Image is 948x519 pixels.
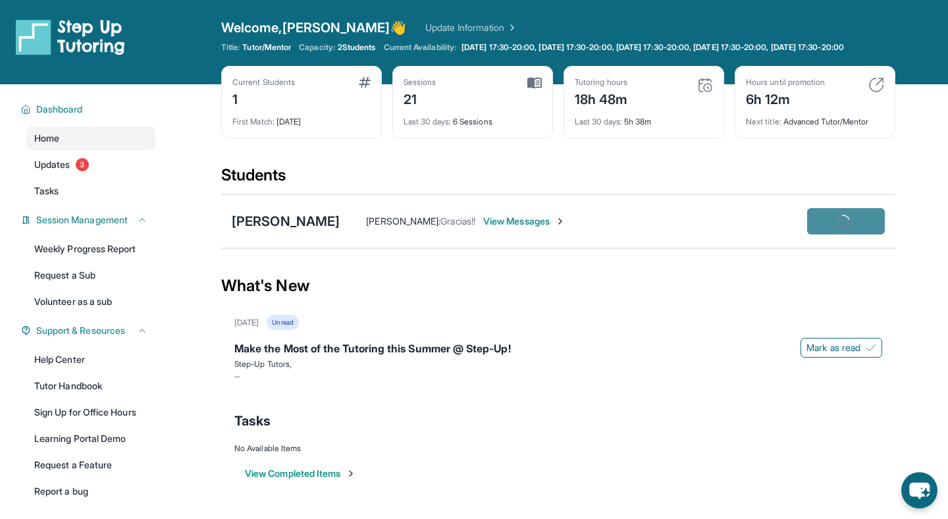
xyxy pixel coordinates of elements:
div: Tutoring hours [575,77,628,88]
p: Step-Up Tutors, [234,359,882,369]
a: Volunteer as a sub [26,290,155,314]
div: 6 Sessions [404,109,542,127]
a: [DATE] 17:30-20:00, [DATE] 17:30-20:00, [DATE] 17:30-20:00, [DATE] 17:30-20:00, [DATE] 17:30-20:00 [459,42,847,53]
a: Home [26,126,155,150]
div: [DATE] [232,109,371,127]
a: Tutor Handbook [26,374,155,398]
div: Unread [267,315,298,330]
a: Request a Feature [26,453,155,477]
img: Chevron Right [504,21,517,34]
span: Home [34,132,59,145]
button: Mark as read [801,338,882,358]
a: Update Information [425,21,517,34]
span: Tasks [34,184,59,198]
span: Session Management [36,213,128,227]
a: Report a bug [26,479,155,503]
img: card [868,77,884,93]
span: Welcome, [PERSON_NAME] 👋 [221,18,407,37]
span: Gracias!! [440,215,475,227]
button: Session Management [31,213,147,227]
div: [DATE] [234,317,259,328]
div: 1 [232,88,295,109]
span: First Match : [232,117,275,126]
div: Make the Most of the Tutoring this Summer @ Step-Up! [234,341,882,359]
img: card [527,77,542,89]
span: Current Availability: [384,42,456,53]
div: 6h 12m [746,88,825,109]
span: Tutor/Mentor [242,42,291,53]
span: Support & Resources [36,324,125,337]
div: No Available Items [234,443,882,454]
div: 5h 38m [575,109,713,127]
span: [PERSON_NAME] : [366,215,440,227]
a: Sign Up for Office Hours [26,400,155,424]
button: Dashboard [31,103,147,116]
img: card [697,77,713,93]
span: Dashboard [36,103,83,116]
div: 18h 48m [575,88,628,109]
span: View Messages [483,215,566,228]
span: 3 [76,158,89,171]
img: Chevron-Right [555,216,566,227]
a: Learning Portal Demo [26,427,155,451]
div: Hours until promotion [746,77,825,88]
a: Help Center [26,348,155,371]
span: Updates [34,158,70,171]
span: Tasks [234,412,271,430]
a: Request a Sub [26,263,155,287]
img: card [359,77,371,88]
button: View Completed Items [245,467,356,480]
div: Current Students [232,77,295,88]
span: Last 30 days : [575,117,622,126]
button: Support & Resources [31,324,147,337]
span: Title: [221,42,240,53]
div: Sessions [404,77,436,88]
span: 2 Students [338,42,376,53]
span: Next title : [746,117,781,126]
a: Weekly Progress Report [26,237,155,261]
span: [DATE] 17:30-20:00, [DATE] 17:30-20:00, [DATE] 17:30-20:00, [DATE] 17:30-20:00, [DATE] 17:30-20:00 [461,42,844,53]
img: logo [16,18,125,55]
div: [PERSON_NAME] [232,212,340,231]
span: Mark as read [806,341,860,354]
div: Advanced Tutor/Mentor [746,109,884,127]
div: What's New [221,257,895,315]
img: Mark as read [866,342,876,353]
a: Updates3 [26,153,155,177]
button: chat-button [901,472,937,508]
a: Tasks [26,179,155,203]
div: 21 [404,88,436,109]
span: Last 30 days : [404,117,451,126]
div: Students [221,165,895,194]
span: Capacity: [299,42,335,53]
